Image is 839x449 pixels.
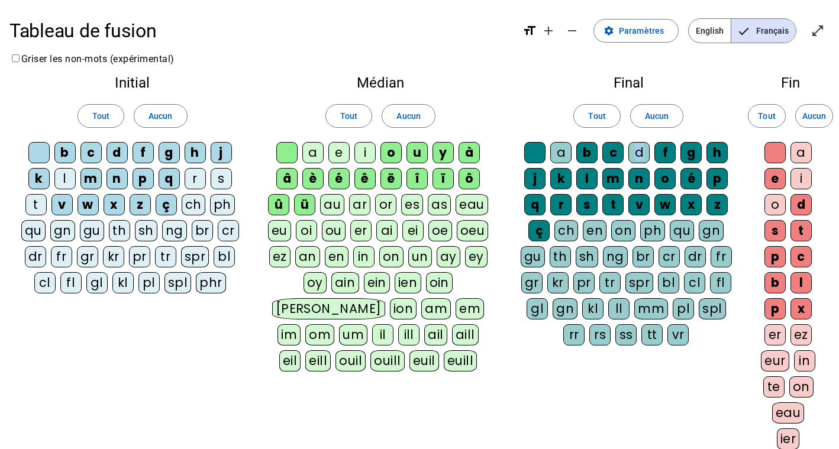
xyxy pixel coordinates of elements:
[54,142,76,163] div: b
[554,220,578,241] div: ch
[325,104,372,128] button: Tout
[764,246,786,267] div: p
[553,298,577,319] div: gn
[406,168,428,189] div: î
[602,194,624,215] div: t
[402,220,424,241] div: ei
[615,324,637,345] div: ss
[406,142,428,163] div: u
[680,194,702,215] div: x
[269,246,291,267] div: ez
[103,246,124,267] div: kr
[764,298,786,319] div: p
[395,272,421,293] div: ien
[790,194,812,215] div: d
[761,76,820,90] h2: Fin
[524,194,546,215] div: q
[107,168,128,189] div: n
[162,220,187,241] div: ng
[112,272,134,293] div: kl
[628,168,650,189] div: n
[706,142,728,163] div: h
[390,298,417,319] div: ion
[640,220,665,241] div: ph
[340,109,357,123] span: Tout
[149,109,172,123] span: Aucun
[182,194,205,215] div: ch
[550,194,572,215] div: r
[608,298,630,319] div: ll
[130,194,151,215] div: z
[428,220,452,241] div: oe
[654,168,676,189] div: o
[537,19,560,43] button: Augmenter la taille de la police
[457,220,489,241] div: oeu
[565,24,579,38] mat-icon: remove
[630,104,683,128] button: Aucun
[602,168,624,189] div: m
[28,168,50,189] div: k
[104,194,125,215] div: x
[790,272,812,293] div: l
[25,194,47,215] div: t
[60,272,82,293] div: fl
[699,298,726,319] div: spl
[364,272,391,293] div: ein
[680,142,702,163] div: g
[380,142,402,163] div: o
[685,246,706,267] div: dr
[398,324,419,345] div: ill
[354,168,376,189] div: ê
[159,168,180,189] div: q
[550,168,572,189] div: k
[673,298,694,319] div: pl
[77,246,98,267] div: gr
[426,272,453,293] div: oin
[764,168,786,189] div: e
[375,194,396,215] div: or
[633,246,654,267] div: br
[218,220,239,241] div: cr
[465,246,488,267] div: ey
[9,12,513,50] h1: Tableau de fusion
[790,324,812,345] div: ez
[354,142,376,163] div: i
[185,142,206,163] div: h
[211,168,232,189] div: s
[401,194,423,215] div: es
[294,194,315,215] div: ü
[790,220,812,241] div: t
[667,324,689,345] div: vr
[421,298,451,319] div: am
[761,350,789,372] div: eur
[560,19,584,43] button: Diminuer la taille de la police
[790,298,812,319] div: x
[641,324,663,345] div: tt
[86,272,108,293] div: gl
[428,194,451,215] div: as
[80,142,102,163] div: c
[706,194,728,215] div: z
[563,324,585,345] div: rr
[628,142,650,163] div: d
[302,142,324,163] div: a
[181,246,209,267] div: spr
[376,220,398,241] div: ai
[9,53,175,64] label: Griser les non-mots (expérimental)
[196,272,226,293] div: phr
[433,168,454,189] div: ï
[279,350,301,372] div: eil
[424,324,447,345] div: ail
[21,220,46,241] div: qu
[331,272,359,293] div: ain
[688,18,796,43] mat-button-toggle-group: Language selection
[78,104,124,128] button: Tout
[599,272,621,293] div: tr
[335,350,366,372] div: ouil
[790,142,812,163] div: a
[527,298,548,319] div: gl
[372,324,393,345] div: il
[604,25,614,36] mat-icon: settings
[379,246,404,267] div: on
[433,142,454,163] div: y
